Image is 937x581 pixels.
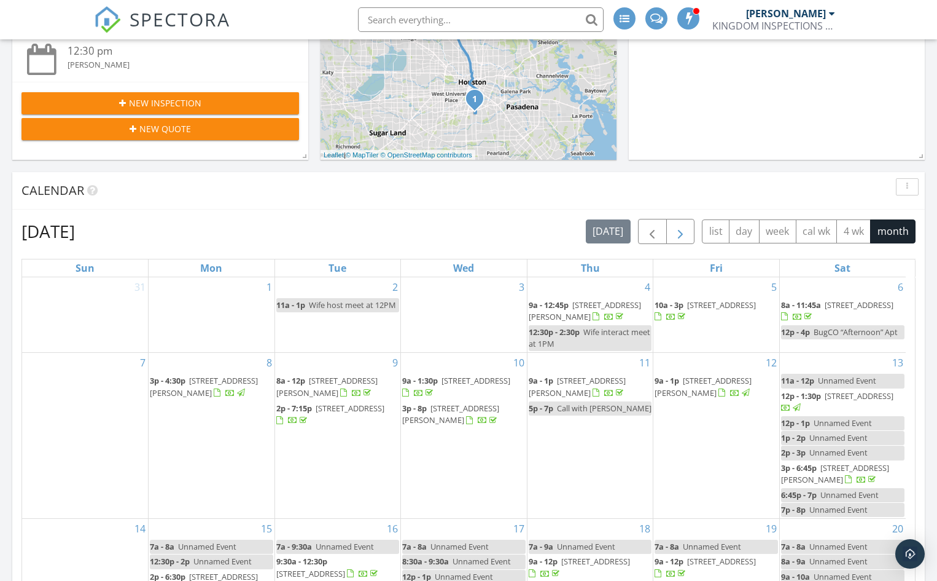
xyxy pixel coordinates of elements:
span: Call with [PERSON_NAME] [557,403,651,414]
span: [STREET_ADDRESS] [687,556,756,567]
a: 9a - 12:45p [STREET_ADDRESS][PERSON_NAME] [529,298,652,325]
span: 3p - 4:30p [150,375,185,386]
span: 5p - 7p [529,403,553,414]
span: 9a - 12p [655,556,683,567]
span: Unnamed Event [453,556,511,567]
a: Go to September 3, 2025 [516,277,527,297]
span: 10a - 3p [655,299,683,310]
span: [STREET_ADDRESS] [561,556,630,567]
a: Go to September 2, 2025 [390,277,400,297]
span: 7a - 8a [781,541,806,552]
img: The Best Home Inspection Software - Spectora [94,6,121,33]
button: month [870,219,916,243]
span: 12p - 1p [781,417,810,429]
td: Go to September 12, 2025 [653,353,780,519]
a: Wednesday [451,259,476,277]
button: cal wk [796,219,838,243]
span: New Quote [139,122,191,135]
span: 2p - 7:15p [276,403,312,414]
span: Unnamed Event [683,541,741,552]
span: Unnamed Event [809,447,868,458]
div: 12:30 pm [68,44,276,59]
span: Unnamed Event [809,541,868,552]
a: Go to September 8, 2025 [264,353,274,373]
span: New Inspection [129,97,201,109]
span: Unnamed Event [316,541,374,552]
td: Go to September 6, 2025 [779,277,906,353]
a: 12p - 1:30p [STREET_ADDRESS] [781,389,904,416]
button: Next month [666,219,695,244]
a: 3p - 4:30p [STREET_ADDRESS][PERSON_NAME] [150,374,273,400]
a: Monday [198,259,225,277]
span: [STREET_ADDRESS][PERSON_NAME] [529,375,626,398]
span: 6:45p - 7p [781,489,817,500]
a: © OpenStreetMap contributors [381,151,472,159]
td: Go to September 10, 2025 [401,353,527,519]
td: Go to September 3, 2025 [401,277,527,353]
a: Go to September 17, 2025 [511,519,527,539]
td: Go to September 8, 2025 [149,353,275,519]
a: Go to September 6, 2025 [895,277,906,297]
a: 2p - 7:15p [STREET_ADDRESS] [276,403,384,425]
a: 9a - 1p [STREET_ADDRESS][PERSON_NAME] [655,374,778,400]
a: Go to September 10, 2025 [511,353,527,373]
span: Unnamed Event [809,432,868,443]
div: [PERSON_NAME] [68,59,276,71]
a: Go to September 11, 2025 [637,353,653,373]
span: 9a - 12:45p [529,299,569,310]
a: Go to September 16, 2025 [384,519,400,539]
a: Go to September 19, 2025 [763,519,779,539]
td: Go to September 9, 2025 [274,353,401,519]
span: [STREET_ADDRESS][PERSON_NAME] [781,462,889,485]
span: 9a - 1:30p [402,375,438,386]
span: BugCO “Afternoon” Apt [814,326,898,338]
td: Go to August 31, 2025 [22,277,149,353]
span: SPECTORA [130,6,230,32]
a: Go to September 15, 2025 [259,519,274,539]
button: day [729,219,760,243]
td: Go to September 1, 2025 [149,277,275,353]
span: [STREET_ADDRESS] [276,568,345,579]
a: 9a - 12p [STREET_ADDRESS] [529,555,652,581]
a: 8a - 11:45a [STREET_ADDRESS] [781,298,904,325]
a: Tuesday [326,259,349,277]
a: Sunday [73,259,97,277]
span: Unnamed Event [557,541,615,552]
a: Go to September 5, 2025 [769,277,779,297]
a: 10a - 3p [STREET_ADDRESS] [655,298,778,325]
span: 12p - 4p [781,326,810,338]
span: 2p - 3p [781,447,806,458]
span: Unnamed Event [814,417,872,429]
span: [STREET_ADDRESS] [825,390,893,401]
a: 8a - 12p [STREET_ADDRESS][PERSON_NAME] [276,374,400,400]
a: Thursday [578,259,602,277]
a: Go to September 12, 2025 [763,353,779,373]
span: [STREET_ADDRESS] [825,299,893,310]
span: [STREET_ADDRESS] [441,375,510,386]
span: 3p - 8p [402,403,427,414]
span: 1p - 2p [781,432,806,443]
span: 3p - 6:45p [781,462,817,473]
a: 2p - 7:15p [STREET_ADDRESS] [276,401,400,428]
a: 9a - 12p [STREET_ADDRESS] [655,556,756,579]
a: Go to August 31, 2025 [132,277,148,297]
h2: [DATE] [21,219,75,243]
a: 9a - 1:30p [STREET_ADDRESS] [402,375,510,398]
a: 9:30a - 12:30p [STREET_ADDRESS] [276,555,400,581]
span: [STREET_ADDRESS] [316,403,384,414]
a: 8a - 12p [STREET_ADDRESS][PERSON_NAME] [276,375,378,398]
a: Go to September 1, 2025 [264,277,274,297]
a: Go to September 4, 2025 [642,277,653,297]
div: 4509 Bricker St, Houston, TX 77051 [475,98,482,106]
td: Go to September 11, 2025 [527,353,653,519]
td: Go to September 13, 2025 [779,353,906,519]
span: Unnamed Event [809,504,868,515]
span: 7p - 8p [781,504,806,515]
a: 8a - 11:45a [STREET_ADDRESS] [781,299,893,322]
a: Saturday [832,259,853,277]
a: SPECTORA [94,17,230,42]
span: Unnamed Event [818,375,876,386]
a: Go to September 20, 2025 [890,519,906,539]
a: Go to September 18, 2025 [637,519,653,539]
a: Go to September 7, 2025 [138,353,148,373]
